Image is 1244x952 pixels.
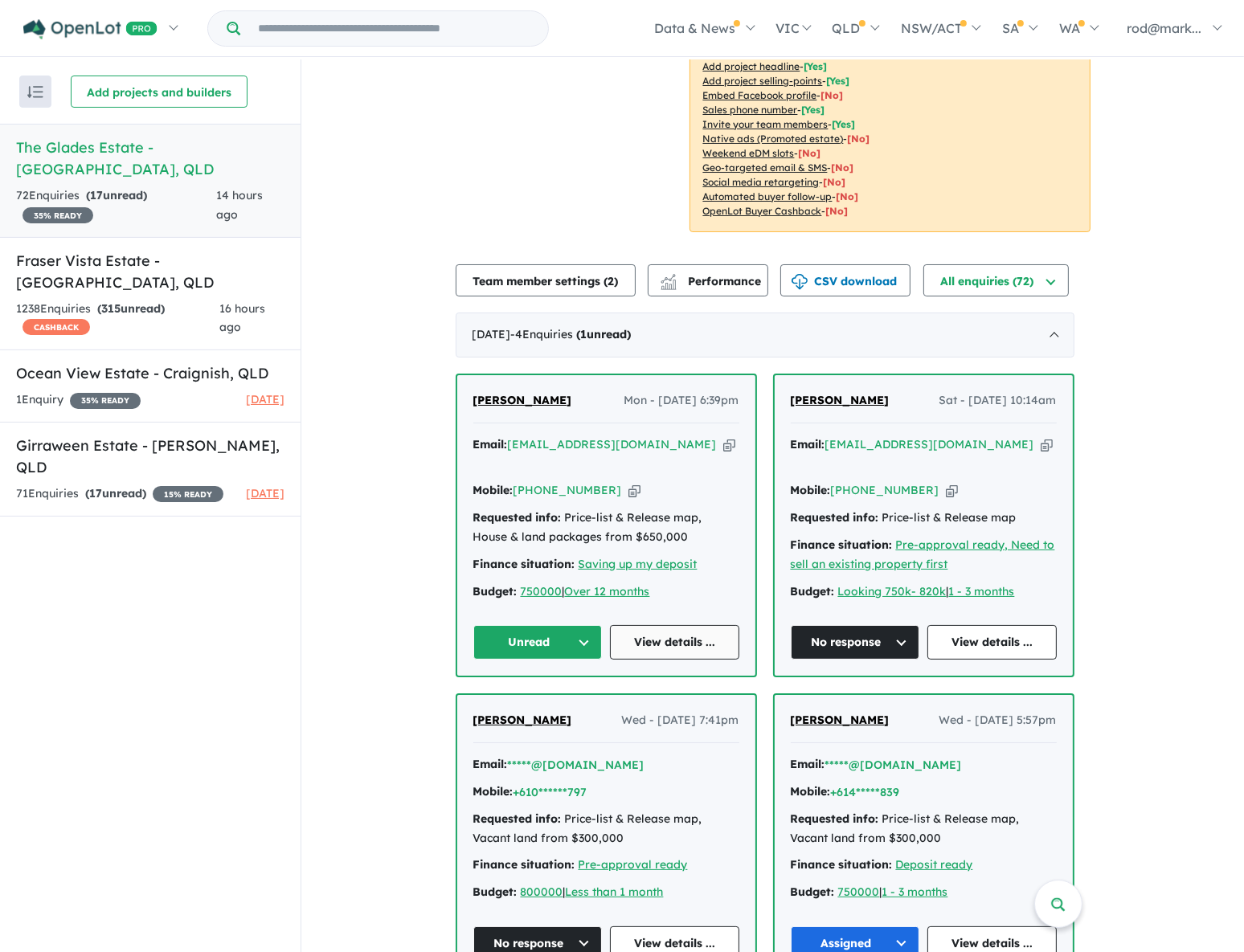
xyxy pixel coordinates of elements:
[27,86,43,98] img: sort.svg
[791,883,1057,902] div: |
[23,207,93,223] span: 35 % READY
[153,486,223,502] span: 15 % READY
[473,510,562,525] strong: Requested info:
[831,483,939,497] a: [PHONE_NUMBER]
[949,584,1015,599] a: 1 - 3 months
[16,435,284,478] h5: Girraween Estate - [PERSON_NAME] , QLD
[661,274,675,283] img: line-chart.svg
[923,264,1069,296] button: All enquiries (72)
[663,274,762,288] span: Performance
[661,280,677,290] img: bar-chart.svg
[473,509,739,547] div: Price-list & Release map, House & land packages from $650,000
[791,509,1057,528] div: Price-list & Release map
[791,537,1055,571] a: Pre-approval ready, Need to sell an existing property first
[16,250,284,293] h5: Fraser Vista Estate - [GEOGRAPHIC_DATA] , QLD
[521,885,563,899] a: 800000
[514,483,622,497] a: [PHONE_NUMBER]
[804,60,828,72] span: [ Yes ]
[703,89,817,101] u: Embed Facebook profile
[791,391,890,411] a: [PERSON_NAME]
[608,274,614,288] span: 2
[837,190,859,202] span: [No]
[101,301,121,316] span: 315
[89,486,102,501] span: 17
[23,19,158,39] img: Openlot PRO Logo White
[791,757,825,771] strong: Email:
[511,327,632,341] span: - 4 Enquir ies
[473,483,514,497] strong: Mobile:
[939,391,1057,411] span: Sat - [DATE] 10:14am
[791,784,831,799] strong: Mobile:
[1041,436,1053,453] button: Copy
[791,811,879,826] strong: Requested info:
[703,176,820,188] u: Social media retargeting
[832,161,854,174] span: [No]
[473,811,562,826] strong: Requested info:
[219,301,265,335] span: 16 hours ago
[579,557,698,571] a: Saving up my deposit
[827,75,850,87] span: [ Yes ]
[473,393,572,407] span: [PERSON_NAME]
[703,205,822,217] u: OpenLot Buyer Cashback
[16,186,216,225] div: 72 Enquir ies
[791,437,825,451] strong: Email:
[521,584,563,599] a: 750000
[16,484,223,504] div: 71 Enquir ies
[16,390,141,410] div: 1 Enquir y
[581,327,587,341] span: 1
[243,11,545,46] input: Try estate name, suburb, builder or developer
[791,510,879,525] strong: Requested info:
[473,625,603,660] button: Unread
[927,625,1057,660] a: View details ...
[71,76,248,108] button: Add projects and builders
[791,857,893,872] strong: Finance situation:
[473,711,572,730] a: [PERSON_NAME]
[23,319,90,335] span: CASHBACK
[703,133,844,145] u: Native ads (Promoted estate)
[473,810,739,848] div: Price-list & Release map, Vacant land from $300,000
[838,584,947,599] a: Looking 750k- 820k
[833,118,856,130] span: [ Yes ]
[838,885,880,899] a: 750000
[703,147,795,159] u: Weekend eDM slots
[473,885,518,899] strong: Budget:
[723,436,735,453] button: Copy
[628,482,640,499] button: Copy
[703,190,833,202] u: Automated buyer follow-up
[610,625,739,660] a: View details ...
[579,857,688,872] a: Pre-approval ready
[86,188,147,202] strong: ( unread)
[802,104,825,116] span: [ Yes ]
[473,784,514,799] strong: Mobile:
[791,393,890,407] span: [PERSON_NAME]
[703,104,798,116] u: Sales phone number
[16,300,219,338] div: 1238 Enquir ies
[622,711,739,730] span: Wed - [DATE] 7:41pm
[16,362,284,384] h5: Ocean View Estate - Craignish , QLD
[216,188,263,222] span: 14 hours ago
[1127,20,1201,36] span: rod@mark...
[473,713,572,727] span: [PERSON_NAME]
[456,313,1074,358] div: [DATE]
[825,437,1034,451] a: [EMAIL_ADDRESS][DOMAIN_NAME]
[791,885,835,899] strong: Budget:
[473,757,508,771] strong: Email:
[780,264,910,296] button: CSV download
[473,557,575,571] strong: Finance situation:
[896,857,973,872] u: Deposit ready
[882,885,948,899] a: 1 - 3 months
[85,486,146,501] strong: ( unread)
[824,176,846,188] span: [No]
[566,885,664,899] u: Less than 1 month
[473,582,739,602] div: |
[946,482,958,499] button: Copy
[703,60,800,72] u: Add project headline
[791,713,890,727] span: [PERSON_NAME]
[826,205,849,217] span: [No]
[703,118,829,130] u: Invite your team members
